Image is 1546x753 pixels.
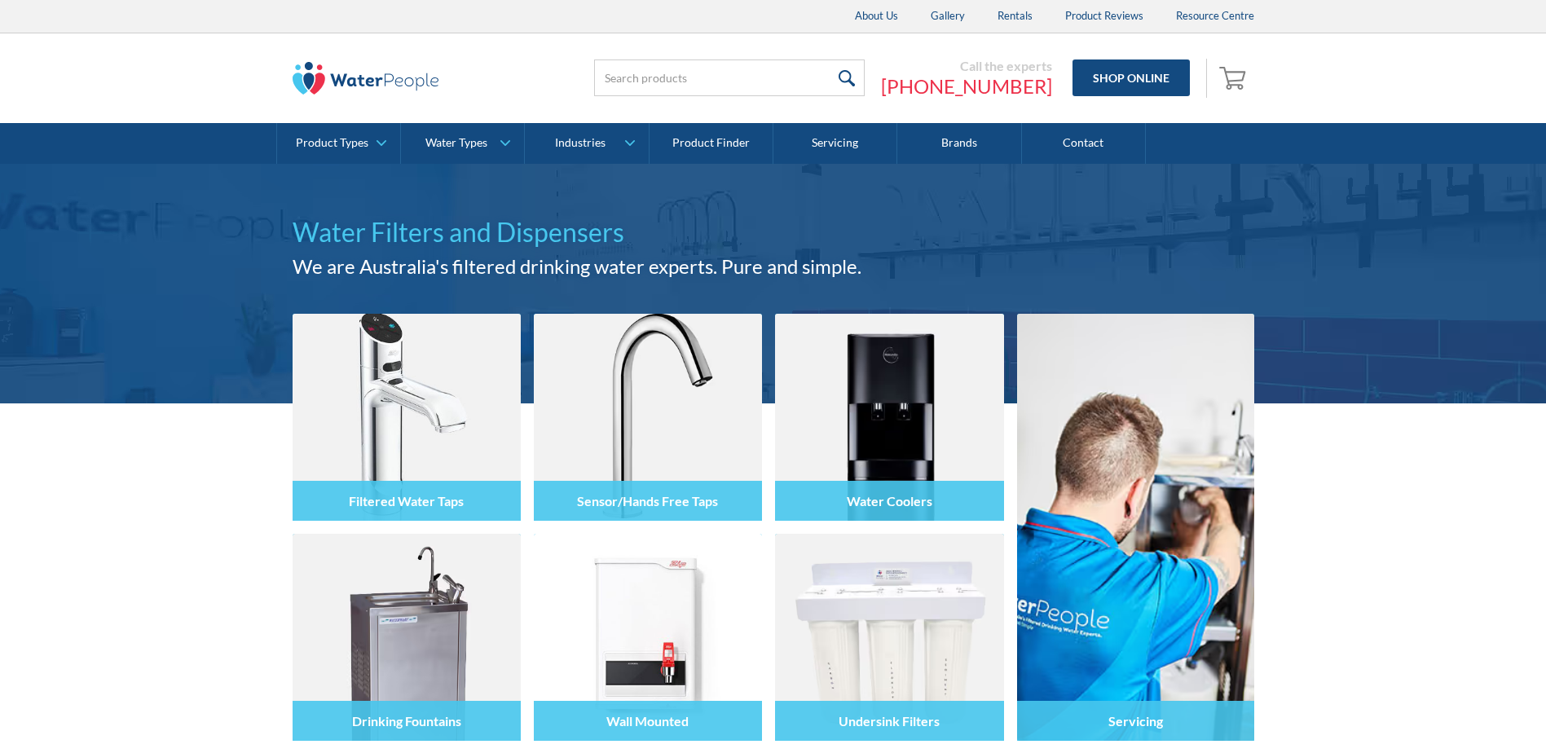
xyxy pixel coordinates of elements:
[1108,713,1163,729] h4: Servicing
[1219,64,1250,90] img: shopping cart
[293,62,439,95] img: The Water People
[534,314,762,521] img: Sensor/Hands Free Taps
[293,314,521,521] img: Filtered Water Taps
[296,136,368,150] div: Product Types
[1022,123,1146,164] a: Contact
[425,136,487,150] div: Water Types
[775,534,1003,741] img: Undersink Filters
[606,713,689,729] h4: Wall Mounted
[293,534,521,741] img: Drinking Fountains
[277,123,400,164] a: Product Types
[881,74,1052,99] a: [PHONE_NUMBER]
[881,58,1052,74] div: Call the experts
[555,136,606,150] div: Industries
[534,534,762,741] img: Wall Mounted
[525,123,648,164] a: Industries
[349,493,464,509] h4: Filtered Water Taps
[1017,314,1254,741] a: Servicing
[401,123,524,164] a: Water Types
[897,123,1021,164] a: Brands
[577,493,718,509] h4: Sensor/Hands Free Taps
[352,713,461,729] h4: Drinking Fountains
[847,493,932,509] h4: Water Coolers
[650,123,773,164] a: Product Finder
[1073,59,1190,96] a: Shop Online
[775,314,1003,521] img: Water Coolers
[773,123,897,164] a: Servicing
[839,713,940,729] h4: Undersink Filters
[594,59,865,96] input: Search products
[1215,59,1254,98] a: Open empty cart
